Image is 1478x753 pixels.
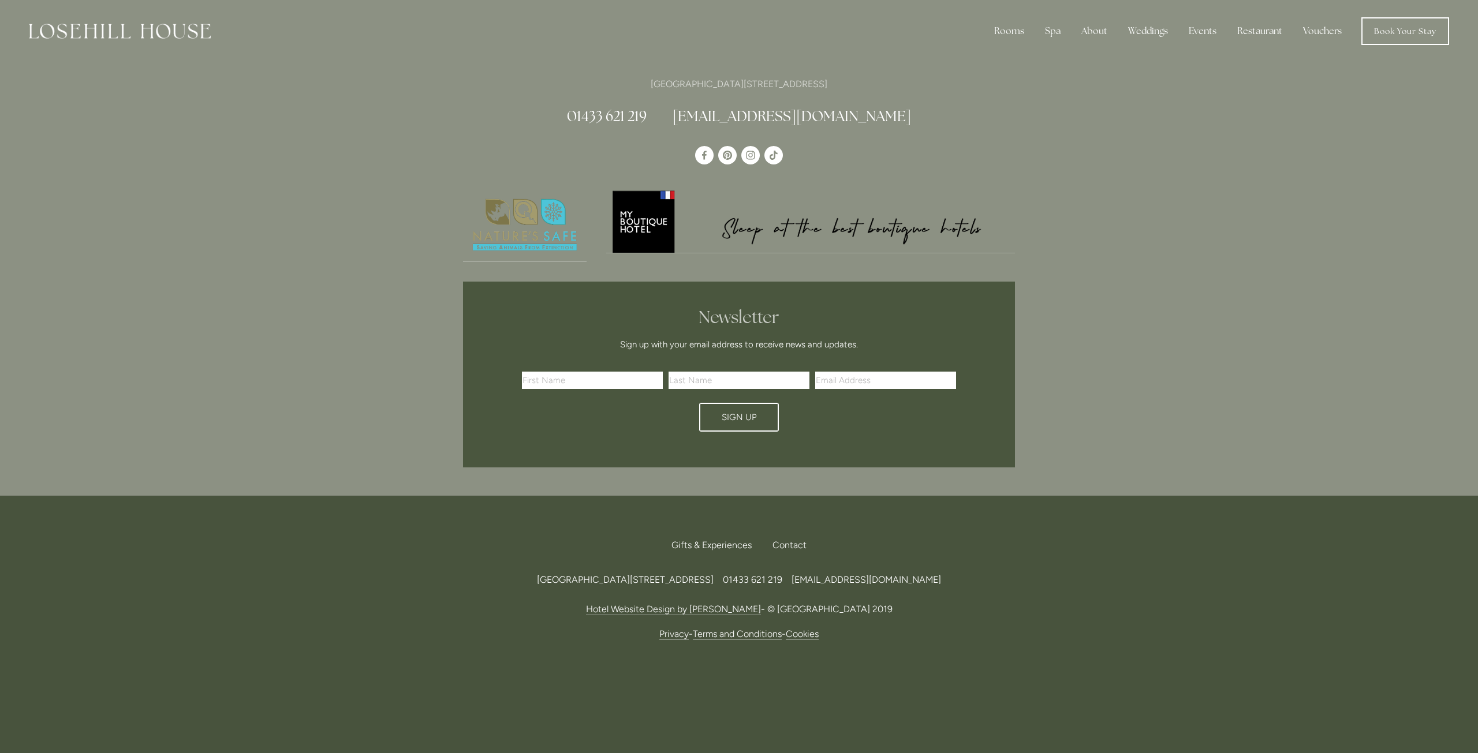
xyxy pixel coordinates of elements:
[985,20,1033,43] div: Rooms
[741,146,760,164] a: Instagram
[671,540,752,550] span: Gifts & Experiences
[463,189,587,262] a: Nature's Safe - Logo
[29,24,211,39] img: Losehill House
[1361,17,1449,45] a: Book Your Stay
[537,574,714,585] span: [GEOGRAPHIC_DATA][STREET_ADDRESS]
[1294,20,1351,43] a: Vouchers
[463,626,1015,642] p: - -
[1228,20,1292,43] div: Restaurant
[1119,20,1177,43] div: Weddings
[463,601,1015,617] p: - © [GEOGRAPHIC_DATA] 2019
[671,533,761,558] a: Gifts & Experiences
[792,574,941,585] a: [EMAIL_ADDRESS][DOMAIN_NAME]
[722,412,757,422] span: Sign Up
[463,76,1015,92] p: [GEOGRAPHIC_DATA][STREET_ADDRESS]
[606,189,1016,253] img: My Boutique Hotel - Logo
[764,146,783,164] a: TikTok
[695,146,714,164] a: Losehill House Hotel & Spa
[699,403,779,432] button: Sign Up
[718,146,737,164] a: Pinterest
[763,533,807,558] div: Contact
[1072,20,1117,43] div: About
[815,372,956,389] input: Email Address
[659,628,689,640] a: Privacy
[723,574,782,585] span: 01433 621 219
[669,372,809,389] input: Last Name
[463,189,587,261] img: Nature's Safe - Logo
[673,107,911,125] a: [EMAIL_ADDRESS][DOMAIN_NAME]
[786,628,819,640] a: Cookies
[526,338,952,351] p: Sign up with your email address to receive news and updates.
[586,604,761,615] a: Hotel Website Design by [PERSON_NAME]
[522,372,663,389] input: First Name
[526,307,952,328] h2: Newsletter
[1180,20,1226,43] div: Events
[567,107,647,125] a: 01433 621 219
[693,628,782,640] a: Terms and Conditions
[1036,20,1070,43] div: Spa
